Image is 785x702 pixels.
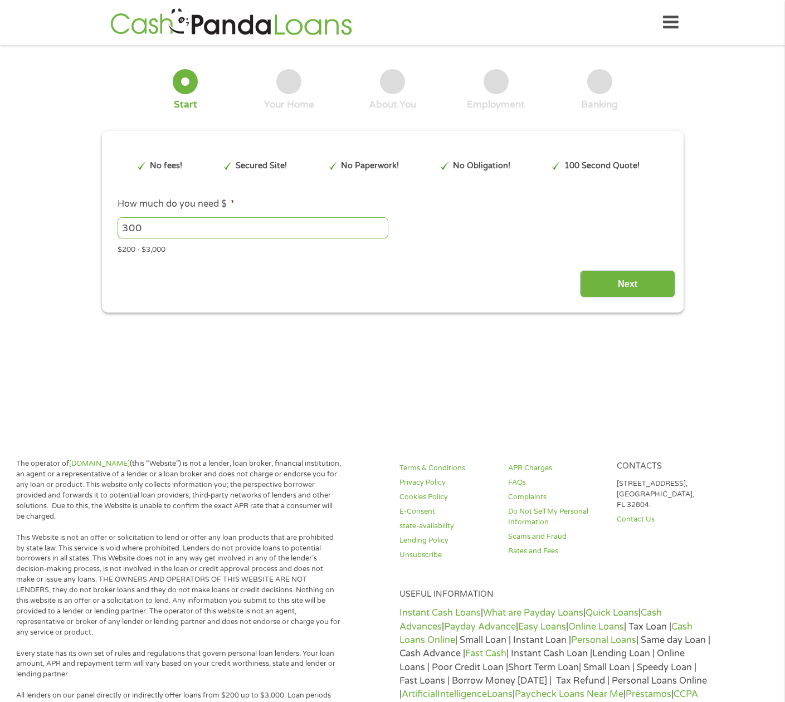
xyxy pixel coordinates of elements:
a: Cookies Policy [399,492,495,503]
img: GetLoanNow Logo [107,7,355,38]
a: Intelligence [437,689,487,700]
a: Cash Loans Online [399,621,693,646]
a: What are Payday Loans [483,607,583,618]
a: Paycheck Loans Near Me [515,689,623,700]
a: Cash Advances [399,607,662,632]
h4: Useful Information [399,589,712,600]
p: 100 Second Quote! [564,160,640,172]
a: Fast Cash [465,648,506,659]
a: Loans [487,689,513,700]
a: Rates and Fees [508,546,603,557]
a: state-availability [399,521,495,532]
p: Every state has its own set of rules and regulations that govern personal loan lenders. Your loan... [16,649,343,680]
a: Quick Loans [586,607,638,618]
div: Your Home [264,99,314,111]
a: Contact Us [617,514,712,525]
a: Complaints [508,492,603,503]
a: Do Not Sell My Personal Information [508,506,603,528]
a: Unsubscribe [399,550,495,560]
a: [DOMAIN_NAME] [69,459,130,468]
div: About You [369,99,416,111]
p: No fees! [150,160,182,172]
a: FAQs [508,477,603,488]
a: Préstamos [626,689,671,700]
p: [STREET_ADDRESS], [GEOGRAPHIC_DATA], FL 32804. [617,479,712,510]
a: Scams and Fraud [508,532,603,542]
div: Banking [581,99,618,111]
p: The operator of (this “Website”) is not a lender, loan broker, financial institution, an agent or... [16,459,343,521]
p: This Website is not an offer or solicitation to lend or offer any loan products that are prohibit... [16,533,343,638]
a: Lending Policy [399,535,495,546]
p: No Paperwork! [341,160,399,172]
a: Personal Loans [571,635,636,646]
p: Secured Site! [236,160,287,172]
div: Start [174,99,197,111]
a: Easy Loans [518,621,566,632]
h4: Contacts [617,461,712,472]
a: Payday Advance [444,621,516,632]
a: Privacy Policy [399,477,495,488]
a: APR Charges [508,463,603,474]
p: No Obligation! [453,160,510,172]
label: How much do you need $ [118,198,235,210]
a: Instant Cash Loans [399,607,481,618]
div: $200 - $3,000 [118,241,667,256]
a: Terms & Conditions [399,463,495,474]
a: Online Loans [568,621,624,632]
a: E-Consent [399,506,495,517]
a: Artificial [402,689,437,700]
input: Next [580,270,675,298]
div: Employment [467,99,525,111]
